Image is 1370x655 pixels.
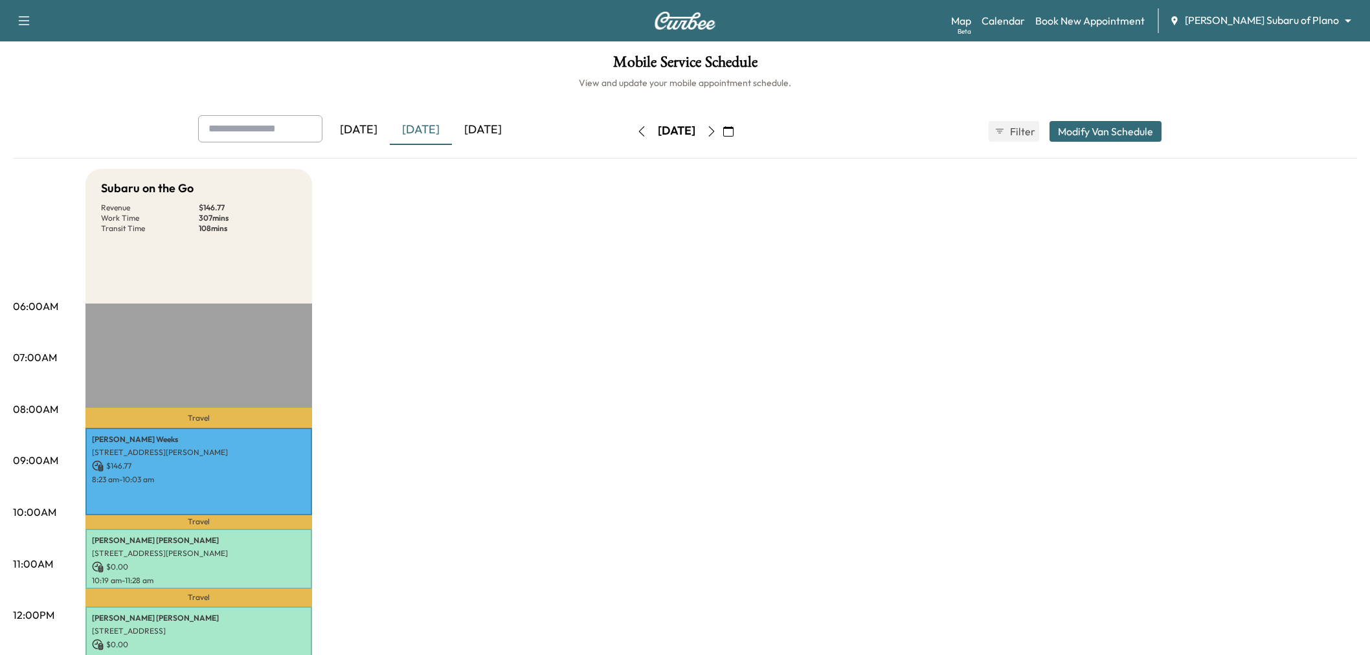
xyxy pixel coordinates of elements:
p: Transit Time [101,223,199,234]
p: [STREET_ADDRESS][PERSON_NAME] [92,447,306,458]
div: [DATE] [328,115,390,145]
button: Filter [989,121,1039,142]
span: Filter [1010,124,1033,139]
p: [PERSON_NAME] [PERSON_NAME] [92,535,306,546]
button: Modify Van Schedule [1050,121,1162,142]
p: [STREET_ADDRESS][PERSON_NAME] [92,548,306,559]
p: 06:00AM [13,298,58,314]
div: Beta [958,27,971,36]
img: Curbee Logo [654,12,716,30]
p: 307 mins [199,213,297,223]
p: 12:00PM [13,607,54,623]
h5: Subaru on the Go [101,179,194,197]
p: Work Time [101,213,199,223]
a: MapBeta [951,13,971,28]
div: [DATE] [452,115,514,145]
span: [PERSON_NAME] Subaru of Plano [1185,13,1339,28]
p: Travel [85,408,312,428]
p: [STREET_ADDRESS] [92,626,306,636]
h1: Mobile Service Schedule [13,54,1357,76]
p: 108 mins [199,223,297,234]
p: Revenue [101,203,199,213]
p: $ 0.00 [92,561,306,573]
div: [DATE] [658,123,695,139]
p: Travel [85,515,312,529]
p: 08:00AM [13,401,58,417]
p: 07:00AM [13,350,57,365]
p: 11:00AM [13,556,53,572]
p: [PERSON_NAME] [PERSON_NAME] [92,613,306,623]
p: [PERSON_NAME] Weeks [92,434,306,445]
h6: View and update your mobile appointment schedule. [13,76,1357,89]
a: Book New Appointment [1035,13,1145,28]
p: 10:19 am - 11:28 am [92,575,306,586]
p: Travel [85,589,312,606]
div: [DATE] [390,115,452,145]
p: $ 146.77 [92,460,306,472]
a: Calendar [982,13,1025,28]
p: 09:00AM [13,452,58,468]
p: 8:23 am - 10:03 am [92,474,306,485]
p: $ 0.00 [92,639,306,650]
p: $ 146.77 [199,203,297,213]
p: 10:00AM [13,504,56,520]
